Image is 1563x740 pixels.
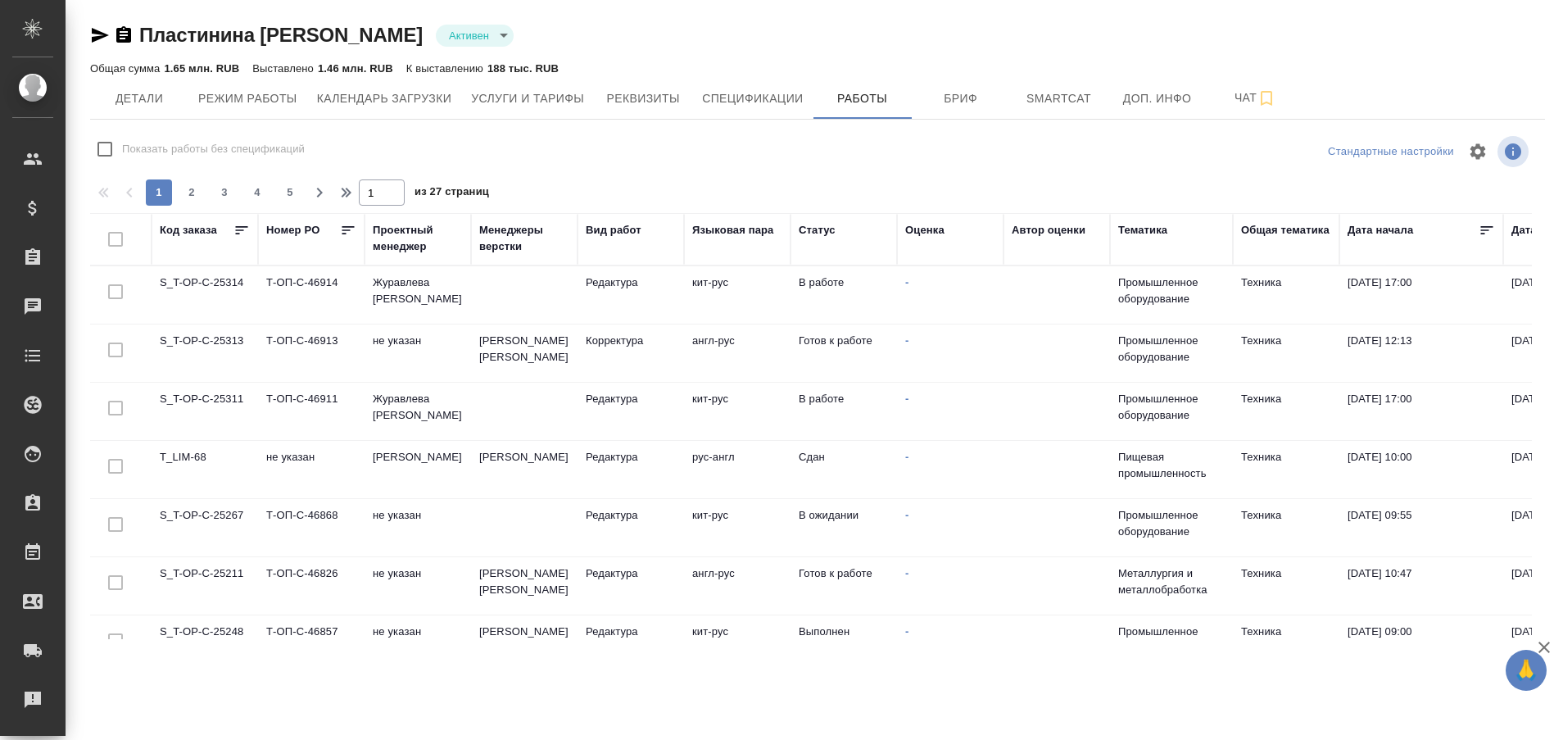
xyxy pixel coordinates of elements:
button: Скопировать ссылку для ЯМессенджера [90,25,110,45]
div: Оценка [905,222,945,238]
button: 2 [179,179,205,206]
td: В работе [791,266,897,324]
p: Промышленное оборудование [1118,333,1225,365]
span: Настроить таблицу [1458,132,1497,171]
span: Режим работы [198,89,297,109]
div: Статус [799,222,836,238]
span: 5 [277,184,303,201]
td: S_T-OP-C-25311 [152,383,258,440]
td: [PERSON_NAME] [PERSON_NAME] [471,615,578,673]
td: Т-ОП-С-46911 [258,383,365,440]
span: Бриф [922,89,1000,109]
div: Активен [436,25,514,47]
td: Журавлева [PERSON_NAME] [365,266,471,324]
td: Сдан [791,441,897,498]
span: 3 [211,184,238,201]
td: Т-ОП-С-46826 [258,557,365,615]
td: S_T-OP-C-25248 [152,615,258,673]
svg: Подписаться [1257,89,1276,108]
div: Языковая пара [692,222,774,238]
span: Показать работы без спецификаций [122,141,305,157]
p: 188 тыс. RUB [487,62,559,75]
td: Техника [1233,266,1339,324]
span: Спецификации [702,89,803,109]
td: В ожидании [791,499,897,556]
a: - [905,451,908,463]
td: Техника [1233,441,1339,498]
p: Промышленное оборудование [1118,624,1225,656]
td: [DATE] 10:00 [1339,441,1503,498]
td: кит-рус [684,499,791,556]
span: Доп. инфо [1118,89,1197,109]
p: К выставлению [406,62,487,75]
button: Скопировать ссылку [114,25,134,45]
td: [DATE] 10:47 [1339,557,1503,615]
p: Редактура [586,507,676,524]
td: Готов к работе [791,557,897,615]
a: - [905,276,908,288]
td: Техника [1233,615,1339,673]
div: Проектный менеджер [373,222,463,255]
button: Активен [444,29,494,43]
span: Smartcat [1020,89,1099,109]
a: Пластинина [PERSON_NAME] [139,24,423,46]
a: - [905,625,908,638]
td: Техника [1233,383,1339,440]
span: Чат [1216,88,1295,108]
p: Металлургия и металлобработка [1118,565,1225,598]
td: Техника [1233,499,1339,556]
p: 1.65 млн. RUB [164,62,239,75]
p: Редактура [586,449,676,465]
td: Т-ОП-С-46868 [258,499,365,556]
span: 4 [244,184,270,201]
td: S_T-OP-C-25267 [152,499,258,556]
td: В работе [791,383,897,440]
a: - [905,509,908,521]
div: Автор оценки [1012,222,1085,238]
p: Редактура [586,391,676,407]
span: 2 [179,184,205,201]
td: Т-ОП-С-46913 [258,325,365,382]
button: 5 [277,179,303,206]
td: рус-англ [684,441,791,498]
span: Работы [823,89,902,109]
a: - [905,567,908,579]
td: Выполнен [791,615,897,673]
td: не указан [258,441,365,498]
td: [DATE] 12:13 [1339,325,1503,382]
td: кит-рус [684,383,791,440]
div: Код заказа [160,222,217,238]
td: [PERSON_NAME] [365,441,471,498]
td: Т-ОП-С-46914 [258,266,365,324]
p: Промышленное оборудование [1118,391,1225,424]
td: Т-ОП-С-46857 [258,615,365,673]
p: Редактура [586,624,676,640]
p: Общая сумма [90,62,164,75]
span: из 27 страниц [415,182,489,206]
td: не указан [365,615,471,673]
td: [PERSON_NAME] [471,441,578,498]
p: Корректура [586,333,676,349]
span: Услуги и тарифы [471,89,584,109]
p: Промышленное оборудование [1118,275,1225,307]
td: англ-рус [684,325,791,382]
td: [DATE] 17:00 [1339,383,1503,440]
button: 🙏 [1506,650,1547,691]
span: Календарь загрузки [317,89,452,109]
td: кит-рус [684,615,791,673]
div: Менеджеры верстки [479,222,569,255]
a: - [905,334,908,347]
div: Общая тематика [1241,222,1330,238]
td: не указан [365,499,471,556]
td: S_T-OP-C-25313 [152,325,258,382]
span: Реквизиты [604,89,682,109]
td: [PERSON_NAME] [PERSON_NAME] [471,557,578,615]
td: Техника [1233,325,1339,382]
td: [DATE] 17:00 [1339,266,1503,324]
td: кит-рус [684,266,791,324]
div: Тематика [1118,222,1167,238]
p: Редактура [586,565,676,582]
button: 4 [244,179,270,206]
button: 3 [211,179,238,206]
p: Пищевая промышленность [1118,449,1225,482]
